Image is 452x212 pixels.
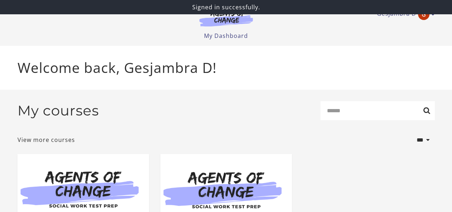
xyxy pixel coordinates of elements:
[204,32,248,40] a: My Dashboard
[3,3,449,11] p: Signed in successfully.
[18,57,435,78] p: Welcome back, Gesjambra D!
[18,102,99,119] h2: My courses
[192,10,260,26] img: Agents of Change Logo
[377,9,431,20] a: Toggle menu
[18,135,75,144] a: View more courses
